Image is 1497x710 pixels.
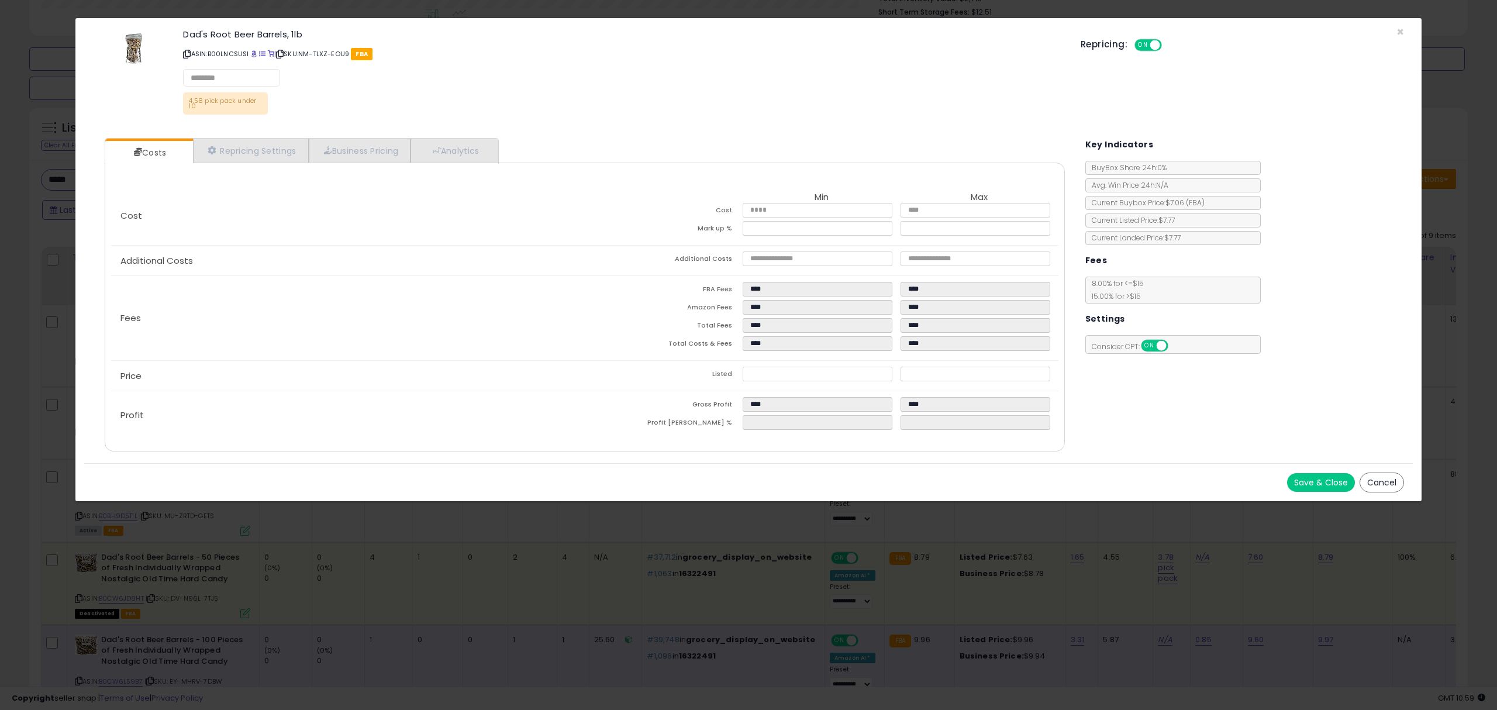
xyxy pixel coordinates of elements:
[1360,473,1404,492] button: Cancel
[1086,180,1168,190] span: Avg. Win Price 24h: N/A
[585,282,743,300] td: FBA Fees
[1186,198,1205,208] span: ( FBA )
[259,49,265,58] a: All offer listings
[111,313,585,323] p: Fees
[585,415,743,433] td: Profit [PERSON_NAME] %
[105,141,192,164] a: Costs
[1081,40,1127,49] h5: Repricing:
[585,318,743,336] td: Total Fees
[1287,473,1355,492] button: Save & Close
[1085,137,1154,152] h5: Key Indicators
[1086,278,1144,301] span: 8.00 % for <= $15
[1396,23,1404,40] span: ×
[268,49,274,58] a: Your listing only
[585,300,743,318] td: Amazon Fees
[585,221,743,239] td: Mark up %
[183,44,1063,63] p: ASIN: B00LNCSUSI | SKU: NM-TLXZ-EOU9
[1142,341,1157,351] span: ON
[1086,342,1184,351] span: Consider CPT:
[111,411,585,420] p: Profit
[1086,233,1181,243] span: Current Landed Price: $7.77
[351,48,372,60] span: FBA
[1085,253,1108,268] h5: Fees
[1086,163,1167,173] span: BuyBox Share 24h: 0%
[1136,40,1150,50] span: ON
[1086,215,1175,225] span: Current Listed Price: $7.77
[1086,198,1205,208] span: Current Buybox Price:
[585,203,743,221] td: Cost
[183,92,268,115] p: 4.58 pick pack under 10
[585,251,743,270] td: Additional Costs
[1085,312,1125,326] h5: Settings
[901,192,1058,203] th: Max
[251,49,257,58] a: BuyBox page
[585,397,743,415] td: Gross Profit
[411,139,497,163] a: Analytics
[111,371,585,381] p: Price
[1165,198,1205,208] span: $7.06
[743,192,901,203] th: Min
[1166,341,1185,351] span: OFF
[193,139,309,163] a: Repricing Settings
[309,139,411,163] a: Business Pricing
[1160,40,1179,50] span: OFF
[585,336,743,354] td: Total Costs & Fees
[1086,291,1141,301] span: 15.00 % for > $15
[111,211,585,220] p: Cost
[585,367,743,385] td: Listed
[183,30,1063,39] h3: Dad's Root Beer Barrels, 1lb
[111,256,585,266] p: Additional Costs
[122,30,146,65] img: 41HWqdYnQHL._SL60_.jpg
